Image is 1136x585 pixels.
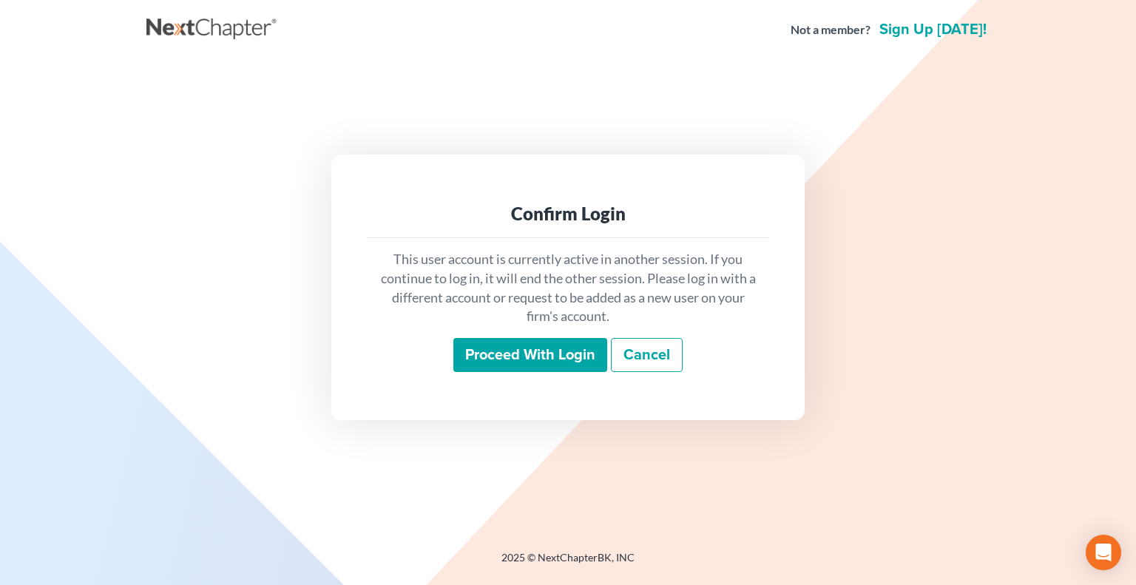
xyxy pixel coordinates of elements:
[791,21,870,38] strong: Not a member?
[1086,535,1121,570] div: Open Intercom Messenger
[876,22,990,37] a: Sign up [DATE]!
[379,250,757,326] p: This user account is currently active in another session. If you continue to log in, it will end ...
[146,550,990,577] div: 2025 © NextChapterBK, INC
[611,338,683,372] a: Cancel
[379,202,757,226] div: Confirm Login
[453,338,607,372] input: Proceed with login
